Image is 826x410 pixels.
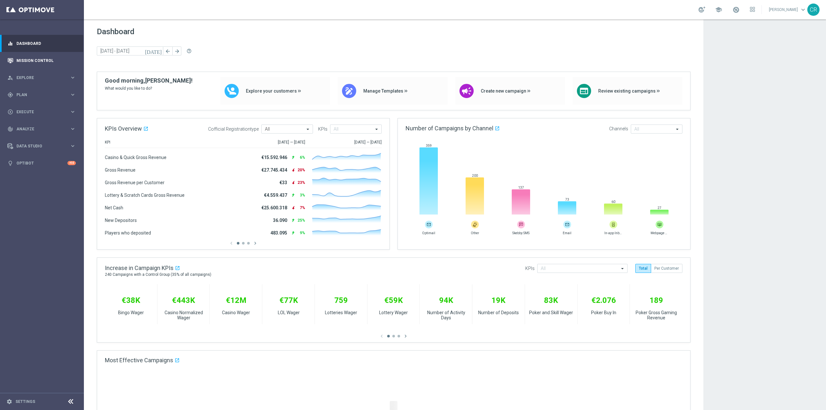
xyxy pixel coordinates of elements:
[16,110,70,114] span: Execute
[807,4,820,16] div: CR
[800,6,807,13] span: keyboard_arrow_down
[70,92,76,98] i: keyboard_arrow_right
[16,35,76,52] a: Dashboard
[7,126,76,132] button: track_changes Analyze keyboard_arrow_right
[7,41,13,46] i: equalizer
[70,143,76,149] i: keyboard_arrow_right
[16,76,70,80] span: Explore
[7,109,76,115] button: play_circle_outline Execute keyboard_arrow_right
[7,160,13,166] i: lightbulb
[7,161,76,166] button: lightbulb Optibot +10
[7,75,13,81] i: person_search
[70,126,76,132] i: keyboard_arrow_right
[16,93,70,97] span: Plan
[7,126,70,132] div: Analyze
[7,144,76,149] button: Data Studio keyboard_arrow_right
[7,41,76,46] button: equalizer Dashboard
[7,92,70,98] div: Plan
[7,126,13,132] i: track_changes
[7,109,13,115] i: play_circle_outline
[7,92,13,98] i: gps_fixed
[7,35,76,52] div: Dashboard
[7,52,76,69] div: Mission Control
[715,6,722,13] span: school
[7,75,70,81] div: Explore
[7,92,76,97] button: gps_fixed Plan keyboard_arrow_right
[70,75,76,81] i: keyboard_arrow_right
[7,143,70,149] div: Data Studio
[7,58,76,63] button: Mission Control
[7,75,76,80] button: person_search Explore keyboard_arrow_right
[16,127,70,131] span: Analyze
[15,400,35,404] a: Settings
[16,155,67,172] a: Optibot
[16,52,76,69] a: Mission Control
[7,155,76,172] div: Optibot
[7,109,70,115] div: Execute
[16,144,70,148] span: Data Studio
[70,109,76,115] i: keyboard_arrow_right
[67,161,76,165] div: +10
[6,399,12,405] i: settings
[768,5,807,15] a: [PERSON_NAME]keyboard_arrow_down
